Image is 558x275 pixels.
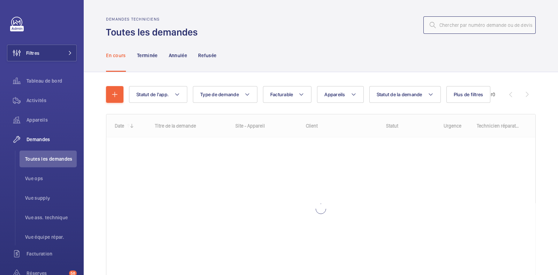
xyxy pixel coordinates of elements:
span: Statut de l'app. [136,92,169,97]
span: Vue supply [25,194,77,201]
input: Chercher par numéro demande ou de devis [423,16,536,34]
span: Tableau de bord [27,77,77,84]
button: Appareils [317,86,363,103]
span: Vue ass. technique [25,214,77,221]
button: Filtres [7,45,77,61]
h1: Toutes les demandes [106,26,202,39]
span: Activités [27,97,77,104]
span: Toutes les demandes [25,155,77,162]
span: Vue ops [25,175,77,182]
span: Statut de la demande [377,92,422,97]
span: Filtres [26,49,39,56]
span: Facturation [27,250,77,257]
p: Annulée [169,52,187,59]
span: Appareils [27,116,77,123]
button: Statut de la demande [369,86,441,103]
p: Refusée [198,52,216,59]
button: Type de demande [193,86,257,103]
p: En cours [106,52,126,59]
button: Statut de l'app. [129,86,187,103]
span: Demandes [27,136,77,143]
h2: Demandes techniciens [106,17,202,22]
span: Type de demande [200,92,239,97]
span: Appareils [324,92,345,97]
button: Facturable [263,86,312,103]
button: Plus de filtres [446,86,491,103]
span: Facturable [270,92,293,97]
span: Plus de filtres [454,92,483,97]
p: Terminée [137,52,158,59]
span: Vue équipe répar. [25,234,77,240]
